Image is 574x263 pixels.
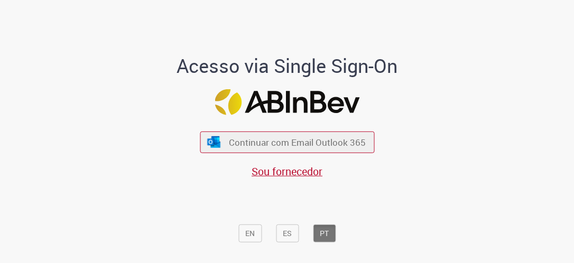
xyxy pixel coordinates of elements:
span: Continuar com Email Outlook 365 [229,136,366,148]
button: ícone Azure/Microsoft 360 Continuar com Email Outlook 365 [200,131,374,153]
button: EN [238,224,262,242]
img: Logo ABInBev [215,89,359,115]
a: Sou fornecedor [252,164,322,179]
button: PT [313,224,336,242]
img: ícone Azure/Microsoft 360 [207,136,221,147]
h1: Acesso via Single Sign-On [167,55,408,77]
button: ES [276,224,299,242]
